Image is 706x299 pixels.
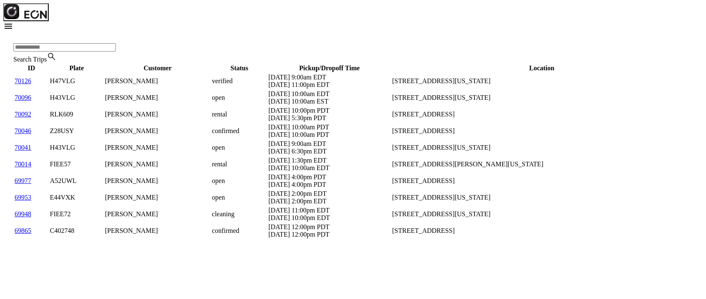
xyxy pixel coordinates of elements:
td: E44VXK [50,190,104,205]
td: [PERSON_NAME] [105,90,211,106]
div: [DATE] 2:00pm EDT [268,198,390,205]
div: [DATE] 4:00pm PDT [268,181,390,188]
div: [DATE] 1:30pm EDT [268,157,390,164]
a: 69948 [15,210,31,217]
td: [PERSON_NAME] [105,156,211,172]
div: [DATE] 10:00am EDT [268,90,390,98]
div: [DATE] 4:00pm PDT [268,173,390,181]
a: 69953 [15,194,31,201]
td: FIEE72 [50,206,104,222]
td: H43VLG [50,90,104,106]
th: Location [392,64,692,72]
a: 70046 [15,127,31,134]
div: [DATE] 11:00pm EDT [268,81,390,89]
td: open [212,140,267,156]
td: [PERSON_NAME] [105,173,211,189]
td: [PERSON_NAME] [105,73,211,89]
th: Customer [105,64,211,72]
div: [DATE] 10:00pm EDT [268,214,390,222]
div: [DATE] 12:00pm PDT [268,231,390,238]
a: 70092 [15,111,31,118]
a: 69865 [15,227,31,234]
td: open [212,173,267,189]
td: [STREET_ADDRESS][US_STATE] [392,206,692,222]
td: rental [212,156,267,172]
td: [PERSON_NAME] [105,123,211,139]
td: rental [212,106,267,122]
div: [DATE] 10:00am PDT [268,124,390,131]
div: [DATE] 10:00am PDT [268,131,390,138]
td: [STREET_ADDRESS] [392,173,692,189]
th: Plate [50,64,104,72]
label: Search Trips [13,56,47,63]
a: 70041 [15,144,31,151]
td: C402748 [50,223,104,239]
td: A52UWL [50,173,104,189]
td: FIEE57 [50,156,104,172]
a: 69977 [15,177,31,184]
td: open [212,90,267,106]
div: [DATE] 10:00am EDT [268,164,390,172]
a: 70126 [15,77,31,84]
div: [DATE] 2:00pm EDT [268,190,390,198]
div: [DATE] 9:00am EDT [268,74,390,81]
td: [STREET_ADDRESS][PERSON_NAME][US_STATE] [392,156,692,172]
td: [STREET_ADDRESS][US_STATE] [392,190,692,205]
td: confirmed [212,223,267,239]
a: 70014 [15,161,31,168]
td: confirmed [212,123,267,139]
div: [DATE] 11:00pm EDT [268,207,390,214]
td: [STREET_ADDRESS] [392,123,692,139]
td: H43VLG [50,140,104,156]
td: [STREET_ADDRESS][US_STATE] [392,90,692,106]
td: [PERSON_NAME] [105,106,211,122]
td: [STREET_ADDRESS] [392,106,692,122]
td: [STREET_ADDRESS] [392,223,692,239]
td: [PERSON_NAME] [105,140,211,156]
td: verified [212,73,267,89]
div: [DATE] 10:00pm PDT [268,107,390,114]
th: Pickup/Dropoff Time [268,64,391,72]
span: menu [3,21,13,31]
td: cleaning [212,206,267,222]
td: RLK609 [50,106,104,122]
td: open [212,190,267,205]
td: [STREET_ADDRESS][US_STATE] [392,73,692,89]
th: ID [14,64,49,72]
td: Z28USY [50,123,104,139]
th: Status [212,64,267,72]
div: [DATE] 12:00pm PDT [268,223,390,231]
a: 70096 [15,94,31,101]
td: [PERSON_NAME] [105,223,211,239]
td: [STREET_ADDRESS][US_STATE] [392,140,692,156]
td: H47VLG [50,73,104,89]
div: [DATE] 9:00am EDT [268,140,390,148]
div: [DATE] 5:30pm PDT [268,114,390,122]
td: [PERSON_NAME] [105,190,211,205]
td: [PERSON_NAME] [105,206,211,222]
div: [DATE] 6:30pm EDT [268,148,390,155]
div: [DATE] 10:00am EST [268,98,390,105]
